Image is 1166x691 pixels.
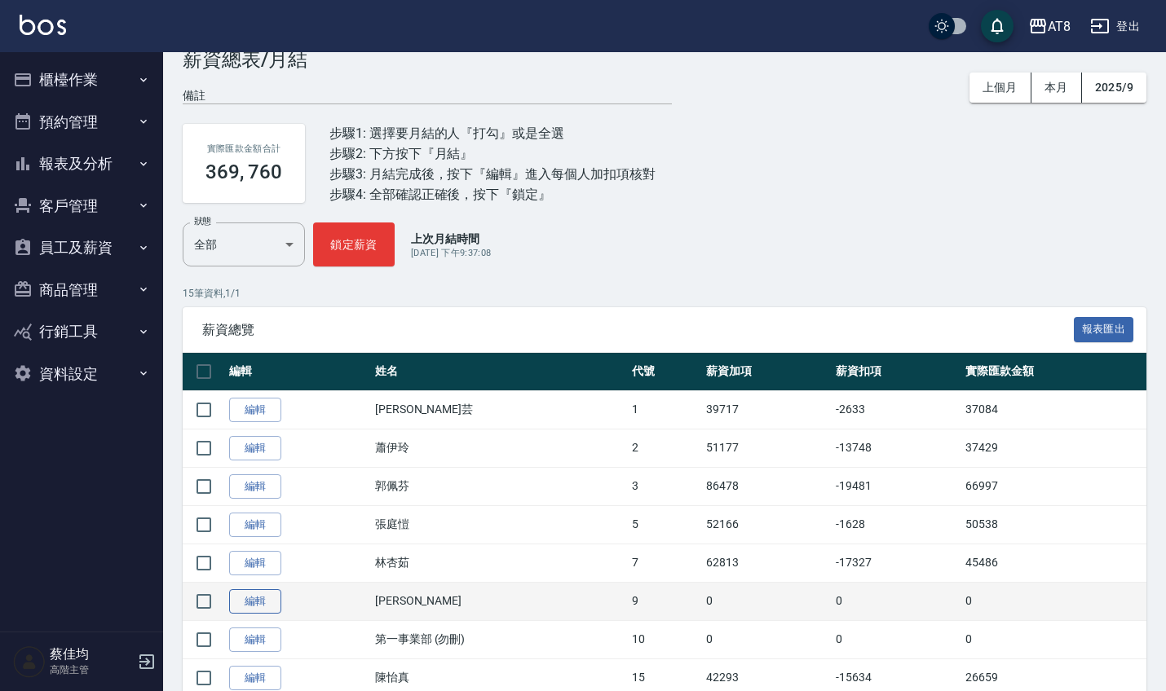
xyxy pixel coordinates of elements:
[7,101,157,143] button: 預約管理
[329,164,656,184] div: 步驟3: 月結完成後，按下『編輯』進入每個人加扣項核對
[371,544,628,582] td: 林杏茹
[628,467,703,505] td: 3
[832,353,961,391] th: 薪資扣項
[7,227,157,269] button: 員工及薪資
[628,620,703,658] td: 10
[371,582,628,620] td: [PERSON_NAME]
[205,161,283,183] h3: 369, 760
[702,390,832,429] td: 39717
[832,390,961,429] td: -2633
[329,184,656,205] div: 步驟4: 全部確認正確後，按下『鎖定』
[832,582,961,620] td: 0
[229,551,281,576] a: 編輯
[313,222,395,266] button: 鎖定薪資
[329,143,656,164] div: 步驟2: 下方按下『月結』
[20,15,66,35] img: Logo
[7,143,157,185] button: 報表及分析
[961,390,1146,429] td: 37084
[229,589,281,614] a: 編輯
[50,662,133,677] p: 高階主管
[832,620,961,658] td: 0
[961,544,1146,582] td: 45486
[628,544,703,582] td: 7
[229,398,281,423] a: 編輯
[1074,317,1134,342] button: 報表匯出
[628,505,703,544] td: 5
[229,666,281,691] a: 編輯
[628,353,703,391] th: 代號
[194,215,211,227] label: 狀態
[7,59,157,101] button: 櫃檯作業
[371,467,628,505] td: 郭佩芬
[371,390,628,429] td: [PERSON_NAME]芸
[702,467,832,505] td: 86478
[961,582,1146,620] td: 0
[50,646,133,662] h5: 蔡佳均
[1048,16,1071,37] div: AT8
[229,627,281,653] a: 編輯
[329,123,656,143] div: 步驟1: 選擇要月結的人『打勾』或是全選
[7,310,157,353] button: 行銷工具
[1022,10,1077,43] button: AT8
[961,429,1146,467] td: 37429
[411,231,491,247] p: 上次月結時間
[183,48,1146,71] h3: 薪資總表/月結
[981,10,1014,42] button: save
[371,505,628,544] td: 張庭愷
[969,73,1031,103] button: 上個月
[628,390,703,429] td: 1
[832,505,961,544] td: -1628
[202,143,285,154] h2: 實際匯款金額合計
[371,620,628,658] td: 第一事業部 (勿刪)
[702,505,832,544] td: 52166
[7,185,157,227] button: 客戶管理
[7,269,157,311] button: 商品管理
[1084,11,1146,42] button: 登出
[961,467,1146,505] td: 66997
[832,467,961,505] td: -19481
[832,544,961,582] td: -17327
[961,353,1146,391] th: 實際匯款金額
[628,429,703,467] td: 2
[202,322,1074,338] span: 薪資總覽
[13,645,46,678] img: Person
[702,544,832,582] td: 62813
[183,286,1146,301] p: 15 筆資料, 1 / 1
[832,429,961,467] td: -13748
[229,513,281,538] a: 編輯
[1074,321,1134,337] a: 報表匯出
[961,505,1146,544] td: 50538
[371,353,628,391] th: 姓名
[411,248,491,258] span: [DATE] 下午9:37:08
[229,474,281,500] a: 編輯
[1082,73,1146,103] button: 2025/9
[702,620,832,658] td: 0
[702,353,832,391] th: 薪資加項
[1031,73,1082,103] button: 本月
[702,582,832,620] td: 0
[183,222,305,266] div: 全部
[628,582,703,620] td: 9
[229,436,281,461] a: 編輯
[702,429,832,467] td: 51177
[225,353,371,391] th: 編輯
[7,353,157,395] button: 資料設定
[961,620,1146,658] td: 0
[371,429,628,467] td: 蕭伊玲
